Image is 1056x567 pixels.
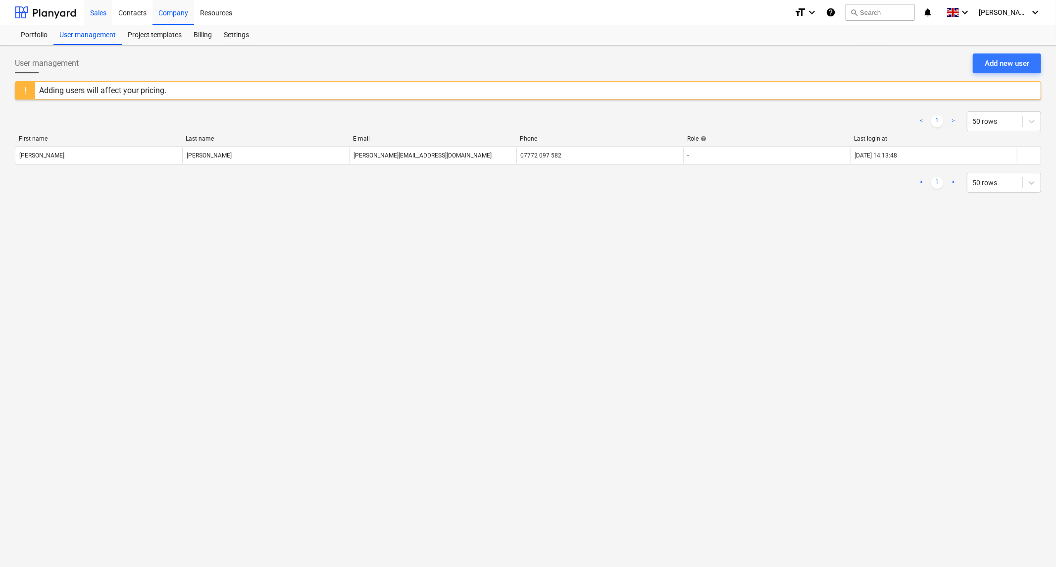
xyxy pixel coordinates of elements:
i: keyboard_arrow_down [959,6,971,18]
button: Search [846,4,915,21]
a: Next page [947,115,959,127]
i: Knowledge base [826,6,836,18]
div: Phone [520,135,680,142]
i: keyboard_arrow_down [806,6,818,18]
a: Project templates [122,25,188,45]
a: Settings [218,25,255,45]
div: [PERSON_NAME][EMAIL_ADDRESS][DOMAIN_NAME] [353,152,492,159]
i: format_size [794,6,806,18]
div: 07772 097 582 [521,152,562,159]
span: help [699,136,706,142]
div: Adding users will affect your pricing. [39,86,166,95]
a: Previous page [915,177,927,189]
div: [PERSON_NAME] [19,152,64,159]
button: Add new user [973,53,1041,73]
a: Next page [947,177,959,189]
div: First name [19,135,178,142]
div: [DATE] 14:13:48 [855,152,897,159]
div: Last name [186,135,346,142]
div: Role [687,135,847,142]
span: [PERSON_NAME] [979,8,1028,16]
a: User management [53,25,122,45]
div: [PERSON_NAME] [187,152,232,159]
a: Page 1 is your current page [931,115,943,127]
i: keyboard_arrow_down [1029,6,1041,18]
a: Page 1 is your current page [931,177,943,189]
div: Add new user [985,57,1029,70]
iframe: Chat Widget [1006,519,1056,567]
a: Previous page [915,115,927,127]
span: search [850,8,858,16]
span: User management [15,57,79,69]
span: - [688,152,689,159]
a: Portfolio [15,25,53,45]
div: Last login at [855,135,1014,142]
div: E-mail [353,135,512,142]
i: notifications [923,6,933,18]
a: Billing [188,25,218,45]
